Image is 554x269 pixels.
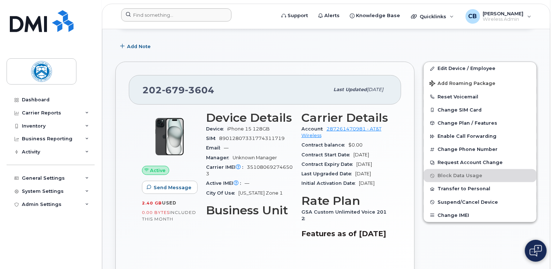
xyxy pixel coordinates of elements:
[313,8,345,23] a: Alerts
[142,200,162,206] span: 2.40 GB
[483,16,524,22] span: Wireless Admin
[406,9,459,24] div: Quicklinks
[468,12,477,21] span: CB
[530,245,542,257] img: Open chat
[301,161,356,167] span: Contract Expiry Date
[301,180,359,186] span: Initial Activation Date
[206,145,224,151] span: Email
[301,126,381,138] a: 287261470981 - AT&T Wireless
[345,8,405,23] a: Knowledge Base
[142,210,196,222] span: included this month
[245,180,249,186] span: —
[424,209,537,222] button: Change IMEI
[483,11,524,16] span: [PERSON_NAME]
[301,126,327,132] span: Account
[301,142,348,148] span: Contract balance
[424,75,537,90] button: Add Roaming Package
[206,164,247,170] span: Carrier IMEI
[142,210,170,215] span: 0.00 Bytes
[219,136,285,141] span: 89012807331774311719
[424,117,537,130] button: Change Plan / Features
[333,87,367,92] span: Last updated
[424,169,537,182] button: Block Data Usage
[206,204,293,217] h3: Business Unit
[356,161,372,167] span: [DATE]
[460,9,537,24] div: Christopher Bemis
[206,126,227,132] span: Device
[301,209,387,221] span: GSA Custom Unlimited Voice 2012
[206,180,245,186] span: Active IMEI
[224,145,229,151] span: —
[348,142,363,148] span: $0.00
[359,180,375,186] span: [DATE]
[424,182,537,195] button: Transfer to Personal
[206,155,233,160] span: Manager
[367,87,383,92] span: [DATE]
[148,115,191,159] img: iPhone_15_Black.png
[424,156,537,169] button: Request Account Change
[206,136,219,141] span: SIM
[424,130,537,143] button: Enable Call Forwarding
[438,120,497,126] span: Change Plan / Features
[353,152,369,157] span: [DATE]
[206,164,293,176] span: 351080692746503
[121,8,232,22] input: Find something...
[288,12,308,19] span: Support
[438,199,498,205] span: Suspend/Cancel Device
[324,12,340,19] span: Alerts
[301,229,388,238] h3: Features as of [DATE]
[424,143,537,156] button: Change Phone Number
[301,152,353,157] span: Contract Start Date
[420,13,446,19] span: Quicklinks
[438,134,496,139] span: Enable Call Forwarding
[162,200,177,206] span: used
[301,194,388,207] h3: Rate Plan
[276,8,313,23] a: Support
[142,85,214,95] span: 202
[150,167,166,174] span: Active
[162,85,185,95] span: 679
[356,12,400,19] span: Knowledge Base
[301,171,355,176] span: Last Upgraded Date
[424,104,537,117] button: Change SIM Card
[424,62,537,75] a: Edit Device / Employee
[430,81,495,87] span: Add Roaming Package
[206,111,293,124] h3: Device Details
[127,43,151,50] span: Add Note
[154,184,191,191] span: Send Message
[206,190,238,196] span: City Of Use
[424,90,537,104] button: Reset Voicemail
[115,40,157,53] button: Add Note
[142,181,198,194] button: Send Message
[238,190,283,196] span: [US_STATE] Zone 1
[355,171,371,176] span: [DATE]
[301,111,388,124] h3: Carrier Details
[233,155,277,160] span: Unknown Manager
[227,126,270,132] span: iPhone 15 128GB
[424,196,537,209] button: Suspend/Cancel Device
[185,85,214,95] span: 3604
